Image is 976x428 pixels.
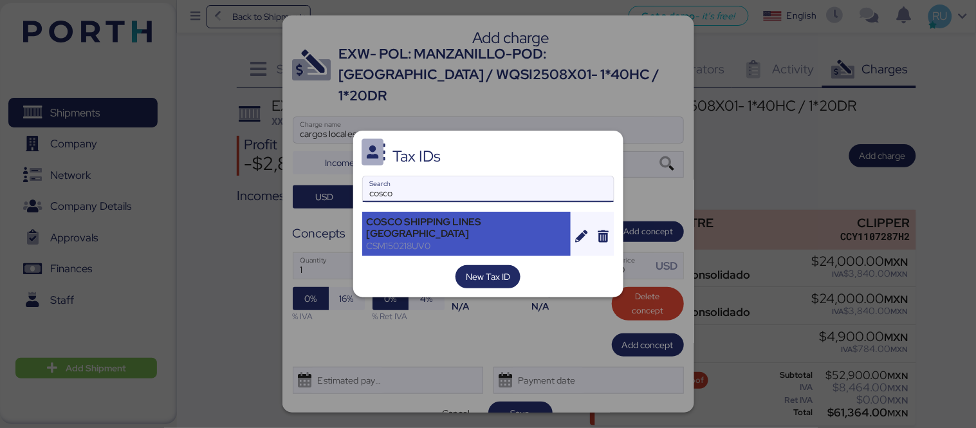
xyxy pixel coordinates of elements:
[392,151,441,162] div: Tax IDs
[466,269,510,284] span: New Tax ID
[456,265,520,288] button: New Tax ID
[363,176,614,202] input: Search
[367,240,567,252] div: CSM150218UV0
[367,216,567,239] div: COSCO SHIPPING LINES [GEOGRAPHIC_DATA]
